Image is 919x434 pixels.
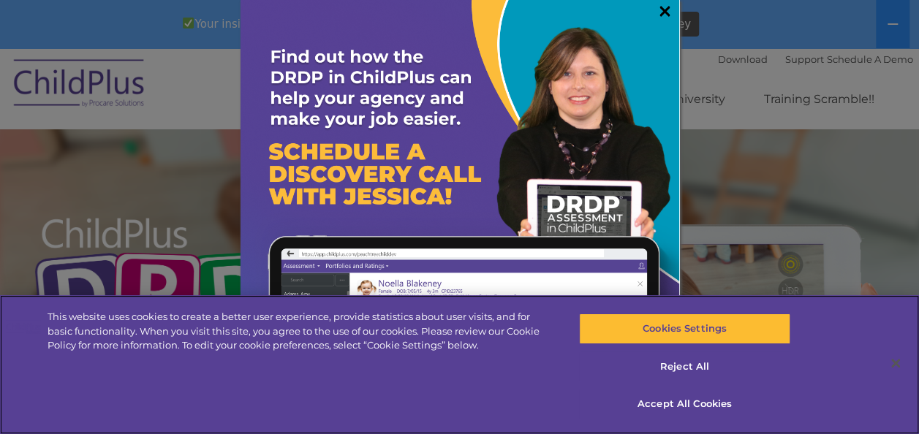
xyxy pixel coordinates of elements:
[880,347,912,379] button: Close
[579,351,790,382] button: Reject All
[657,4,673,18] a: ×
[579,313,790,344] button: Cookies Settings
[48,310,551,353] div: This website uses cookies to create a better user experience, provide statistics about user visit...
[579,389,790,419] button: Accept All Cookies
